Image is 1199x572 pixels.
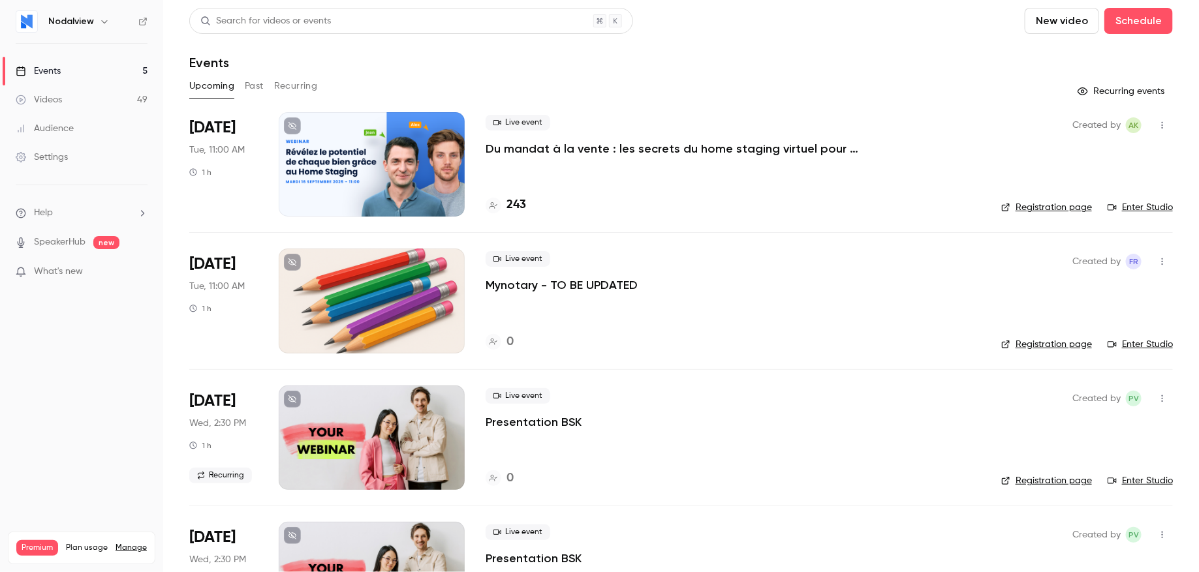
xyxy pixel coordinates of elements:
span: Alexandre Kinapenne [1126,117,1142,133]
h4: 243 [506,196,526,214]
span: Created by [1072,117,1121,133]
h6: Nodalview [48,15,94,28]
button: Upcoming [189,76,234,97]
span: Recurring [189,468,252,483]
a: Registration page [1001,201,1092,214]
a: SpeakerHub [34,235,86,249]
div: Events [16,65,61,78]
span: Paul Vérine [1126,527,1142,543]
span: Created by [1072,254,1121,269]
div: 1 h [189,303,211,314]
button: New video [1025,8,1099,34]
span: new [93,236,119,249]
span: Tue, 11:00 AM [189,280,245,293]
button: Past [245,76,264,97]
span: Paul Vérine [1126,391,1142,406]
button: Schedule [1104,8,1173,34]
a: Enter Studio [1108,201,1173,214]
iframe: Noticeable Trigger [132,266,148,278]
span: AK [1129,117,1139,133]
span: PV [1129,391,1139,406]
a: Enter Studio [1108,338,1173,351]
h4: 0 [506,470,514,487]
div: Sep 16 Tue, 11:00 AM (Europe/Brussels) [189,112,258,217]
a: 243 [486,196,526,214]
span: Help [34,206,53,220]
span: Live event [486,251,550,267]
a: 0 [486,333,514,351]
span: What's new [34,265,83,278]
div: 1 h [189,167,211,177]
span: Florence Robert [1126,254,1142,269]
h4: 0 [506,333,514,351]
span: Premium [16,540,58,556]
button: Recurring [274,76,318,97]
span: Created by [1072,527,1121,543]
span: Created by [1072,391,1121,406]
span: Tue, 11:00 AM [189,143,245,157]
span: Plan usage [66,543,108,553]
li: help-dropdown-opener [16,206,148,220]
div: Search for videos or events [200,14,331,28]
div: Settings [16,151,68,164]
a: 0 [486,470,514,487]
a: Enter Studio [1108,474,1173,487]
span: Live event [486,388,550,404]
div: Audience [16,122,74,135]
span: [DATE] [189,527,236,548]
a: Registration page [1001,338,1092,351]
button: Recurring events [1072,81,1173,102]
div: Videos [16,93,62,106]
a: Mynotary - TO BE UPDATED [486,277,638,293]
span: Live event [486,115,550,130]
div: Oct 21 Tue, 11:00 AM (Europe/Brussels) [189,248,258,353]
h1: Events [189,55,229,70]
a: Manage [116,543,147,553]
span: Wed, 2:30 PM [189,417,246,430]
span: Wed, 2:30 PM [189,553,246,566]
div: Jul 29 Wed, 2:30 PM (Europe/Paris) [189,385,258,490]
div: 1 h [189,440,211,451]
span: [DATE] [189,391,236,412]
a: Du mandat à la vente : les secrets du home staging virtuel pour déclencher le coup de cœur [486,141,877,157]
img: Nodalview [16,11,37,32]
span: Live event [486,524,550,540]
span: [DATE] [189,254,236,275]
span: [DATE] [189,117,236,138]
a: Registration page [1001,474,1092,487]
span: FR [1129,254,1138,269]
a: Presentation BSK [486,550,582,566]
span: PV [1129,527,1139,543]
a: Presentation BSK [486,414,582,430]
